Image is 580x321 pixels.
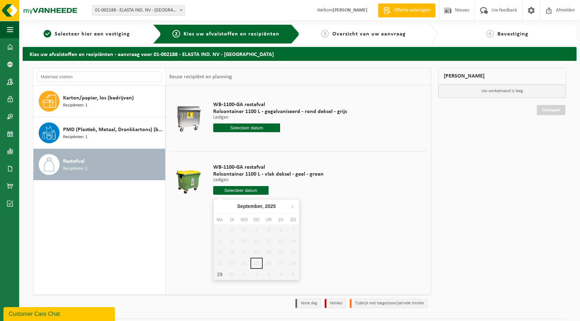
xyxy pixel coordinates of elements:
span: Selecteer hier een vestiging [55,31,130,37]
span: 3 [321,30,329,38]
li: Holiday [325,299,346,308]
input: Selecteer datum [213,186,269,195]
span: WB-1100-GA restafval [213,164,324,171]
iframe: chat widget [3,306,116,321]
span: 1 [44,30,51,38]
button: Karton/papier, los (bedrijven) Recipiënten: 1 [33,86,165,117]
li: Vaste dag [295,299,321,308]
li: Tijdelijk niet toegestaan/période limitée [350,299,428,308]
a: 1Selecteer hier een vestiging [26,30,147,38]
div: zo [287,216,299,223]
span: PMD (Plastiek, Metaal, Drankkartons) (bedrijven) [63,126,163,134]
div: do [250,216,263,223]
div: di [226,216,238,223]
i: 2025 [265,204,276,209]
span: Recipiënten: 1 [63,102,87,109]
button: Restafval Recipiënten: 2 [33,149,165,180]
div: 29 [214,269,226,280]
span: Kies uw afvalstoffen en recipiënten [184,31,279,37]
span: Offerte aanvragen [392,7,432,14]
span: 01-002188 - ELASTA IND. NV - WAREGEM [92,6,185,15]
span: Bevestiging [497,31,528,37]
strong: [PERSON_NAME] [333,8,368,13]
div: za [275,216,287,223]
div: September, [234,201,279,212]
input: Materiaal zoeken [37,72,162,82]
p: Ledigen [213,178,324,183]
span: 2 [172,30,180,38]
p: Uw winkelmand is leeg [439,85,566,98]
p: Ledigen [213,115,347,120]
span: Recipiënten: 2 [63,166,87,172]
a: Offerte aanvragen [378,3,435,17]
a: Doorgaan [537,105,565,115]
div: ma [214,216,226,223]
div: Keuze recipiënt en planning [166,68,235,86]
span: Rolcontainer 1100 L - vlak deksel - geel - groen [213,171,324,178]
span: WB-1100-GA restafval [213,101,347,108]
span: 4 [486,30,494,38]
div: vr [263,216,275,223]
input: Selecteer datum [213,123,280,132]
button: PMD (Plastiek, Metaal, Drankkartons) (bedrijven) Recipiënten: 1 [33,117,165,149]
div: wo [238,216,250,223]
span: 01-002188 - ELASTA IND. NV - WAREGEM [92,5,185,16]
div: [PERSON_NAME] [438,68,566,85]
span: Rolcontainer 1100 L - gegalvaniseerd - rond deksel - grijs [213,108,347,115]
span: Karton/papier, los (bedrijven) [63,94,134,102]
h2: Kies uw afvalstoffen en recipiënten - aanvraag voor 01-002188 - ELASTA IND. NV - [GEOGRAPHIC_DATA] [23,47,577,61]
span: Overzicht van uw aanvraag [332,31,406,37]
span: Recipiënten: 1 [63,134,87,141]
span: Restafval [63,157,85,166]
